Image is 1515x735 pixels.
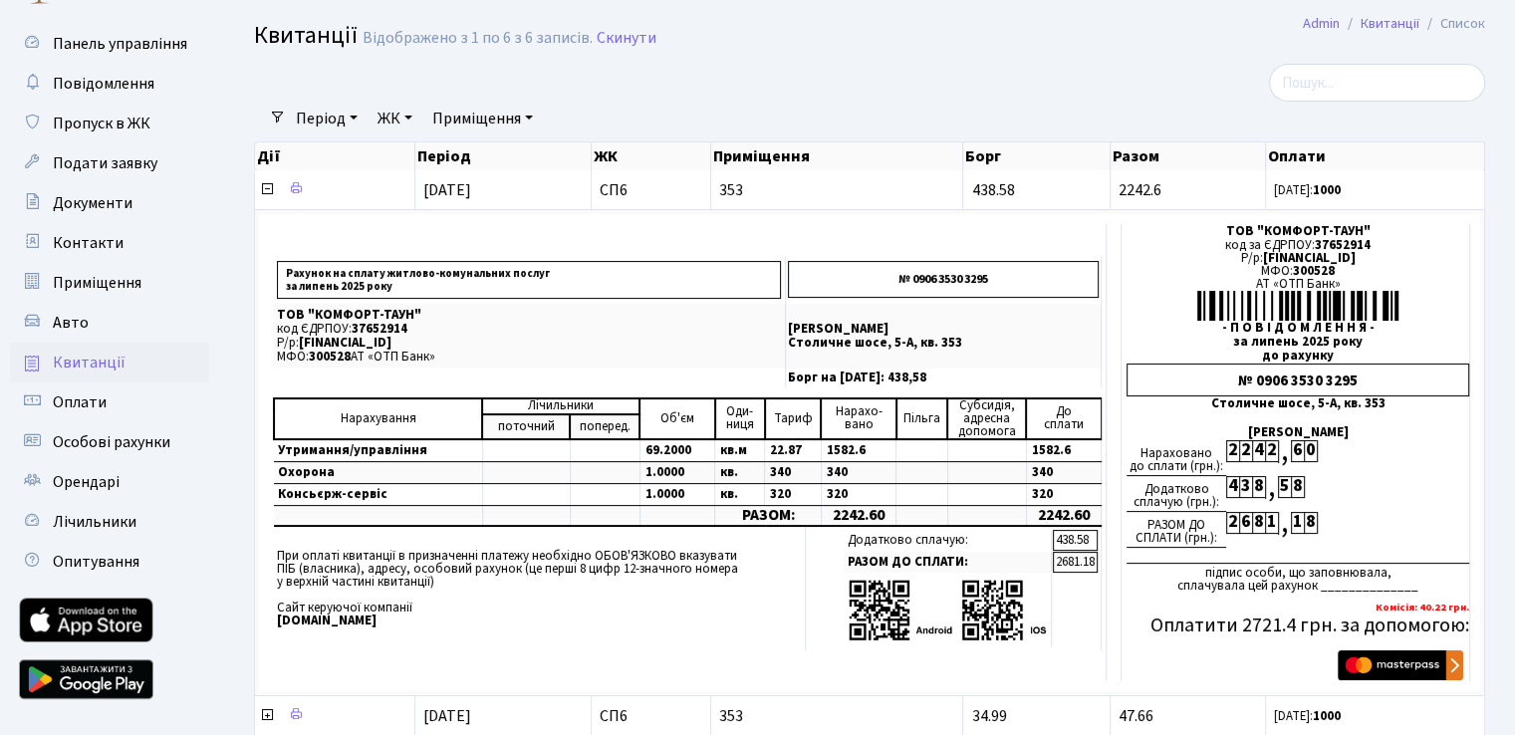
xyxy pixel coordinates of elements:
td: поперед. [570,414,639,439]
div: , [1278,440,1291,463]
span: Подати заявку [53,152,157,174]
td: Нарахо- вано [821,398,895,439]
div: АТ «ОТП Банк» [1127,278,1469,291]
div: 6 [1239,512,1252,534]
span: 37652914 [352,320,407,338]
th: Разом [1111,142,1266,170]
div: 1 [1265,512,1278,534]
input: Пошук... [1269,64,1485,102]
div: 2 [1226,512,1239,534]
a: Оплати [10,382,209,422]
div: МФО: [1127,265,1469,278]
div: 8 [1252,512,1265,534]
td: 320 [821,483,895,505]
td: 22.87 [765,439,822,462]
a: Повідомлення [10,64,209,104]
td: Тариф [765,398,822,439]
h5: Оплатити 2721.4 грн. за допомогою: [1127,613,1469,637]
a: Пропуск в ЖК [10,104,209,143]
span: [DATE] [423,179,471,201]
div: 6 [1291,440,1304,462]
th: Дії [255,142,415,170]
td: Субсидія, адресна допомога [947,398,1026,439]
td: 2242.60 [821,505,895,526]
div: 3 [1239,476,1252,498]
a: Квитанції [10,343,209,382]
td: Консьєрж-сервіс [274,483,482,505]
p: [PERSON_NAME] [788,323,1099,336]
span: 2242.6 [1119,179,1161,201]
td: Додатково сплачую: [844,530,1052,551]
span: Лічильники [53,511,136,533]
img: Masterpass [1338,650,1463,680]
div: 4 [1226,476,1239,498]
span: 34.99 [971,705,1006,727]
td: 438.58 [1053,530,1098,551]
a: Контакти [10,223,209,263]
td: кв. [715,461,765,483]
div: Відображено з 1 по 6 з 6 записів. [363,29,593,48]
li: Список [1419,13,1485,35]
div: 4 [1252,440,1265,462]
span: 353 [719,182,955,198]
a: Особові рахунки [10,422,209,462]
td: РАЗОМ ДО СПЛАТИ: [844,552,1052,573]
td: Об'єм [639,398,714,439]
span: [FINANCIAL_ID] [1263,249,1356,267]
p: код ЄДРПОУ: [277,323,781,336]
div: за липень 2025 року [1127,336,1469,349]
a: Опитування [10,542,209,582]
p: ТОВ "КОМФОРТ-ТАУН" [277,309,781,322]
td: 320 [1026,483,1101,505]
div: , [1278,512,1291,535]
div: 5 [1278,476,1291,498]
div: [PERSON_NAME] [1127,426,1469,439]
a: Панель управління [10,24,209,64]
td: До cплати [1026,398,1101,439]
div: 0 [1304,440,1317,462]
a: Приміщення [424,102,541,135]
b: 1000 [1313,707,1341,725]
span: 300528 [309,348,351,366]
span: Пропуск в ЖК [53,113,150,134]
p: Борг на [DATE]: 438,58 [788,371,1099,384]
td: Лічильники [482,398,639,414]
div: - П О В І Д О М Л Е Н Н Я - [1127,322,1469,335]
td: Охорона [274,461,482,483]
small: [DATE]: [1274,181,1341,199]
a: Приміщення [10,263,209,303]
div: підпис особи, що заповнювала, сплачувала цей рахунок ______________ [1127,563,1469,593]
span: 37652914 [1315,236,1371,254]
div: ТОВ "КОМФОРТ-ТАУН" [1127,225,1469,238]
div: Нараховано до сплати (грн.): [1127,440,1226,476]
td: кв.м [715,439,765,462]
p: Р/р: [277,337,781,350]
th: ЖК [592,142,710,170]
p: Столичне шосе, 5-А, кв. 353 [788,337,1099,350]
a: Період [288,102,366,135]
div: Додатково сплачую (грн.): [1127,476,1226,512]
span: Приміщення [53,272,141,294]
div: 2 [1239,440,1252,462]
p: Рахунок на сплату житлово-комунальних послуг за липень 2025 року [277,261,781,299]
td: поточний [482,414,570,439]
div: Р/р: [1127,252,1469,265]
th: Приміщення [711,142,964,170]
th: Борг [963,142,1111,170]
div: 8 [1291,476,1304,498]
div: до рахунку [1127,350,1469,363]
small: [DATE]: [1274,707,1341,725]
td: Нарахування [274,398,482,439]
div: 2 [1226,440,1239,462]
span: [DATE] [423,705,471,727]
td: кв. [715,483,765,505]
td: При оплаті квитанції в призначенні платежу необхідно ОБОВ'ЯЗКОВО вказувати ПІБ (власника), адресу... [273,527,805,649]
div: 8 [1304,512,1317,534]
td: 1.0000 [639,461,714,483]
td: Оди- ниця [715,398,765,439]
div: , [1265,476,1278,499]
td: 1582.6 [1026,439,1101,462]
div: РАЗОМ ДО СПЛАТИ (грн.): [1127,512,1226,548]
td: Утримання/управління [274,439,482,462]
td: Пільга [896,398,947,439]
